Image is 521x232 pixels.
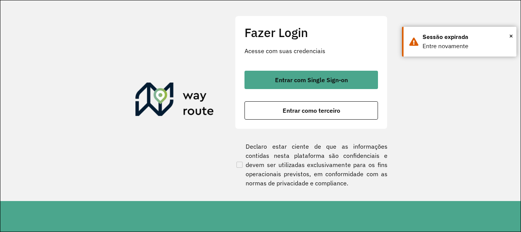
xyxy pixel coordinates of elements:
label: Declaro estar ciente de que as informações contidas nesta plataforma são confidenciais e devem se... [235,142,388,188]
span: Entrar como terceiro [283,107,340,114]
button: button [244,101,378,120]
span: × [509,30,513,42]
span: Entrar com Single Sign-on [275,77,348,83]
img: Roteirizador AmbevTech [135,83,214,119]
div: Entre novamente [423,42,511,51]
h2: Fazer Login [244,25,378,40]
p: Acesse com suas credenciais [244,46,378,55]
div: Sessão expirada [423,32,511,42]
button: button [244,71,378,89]
button: Close [509,30,513,42]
